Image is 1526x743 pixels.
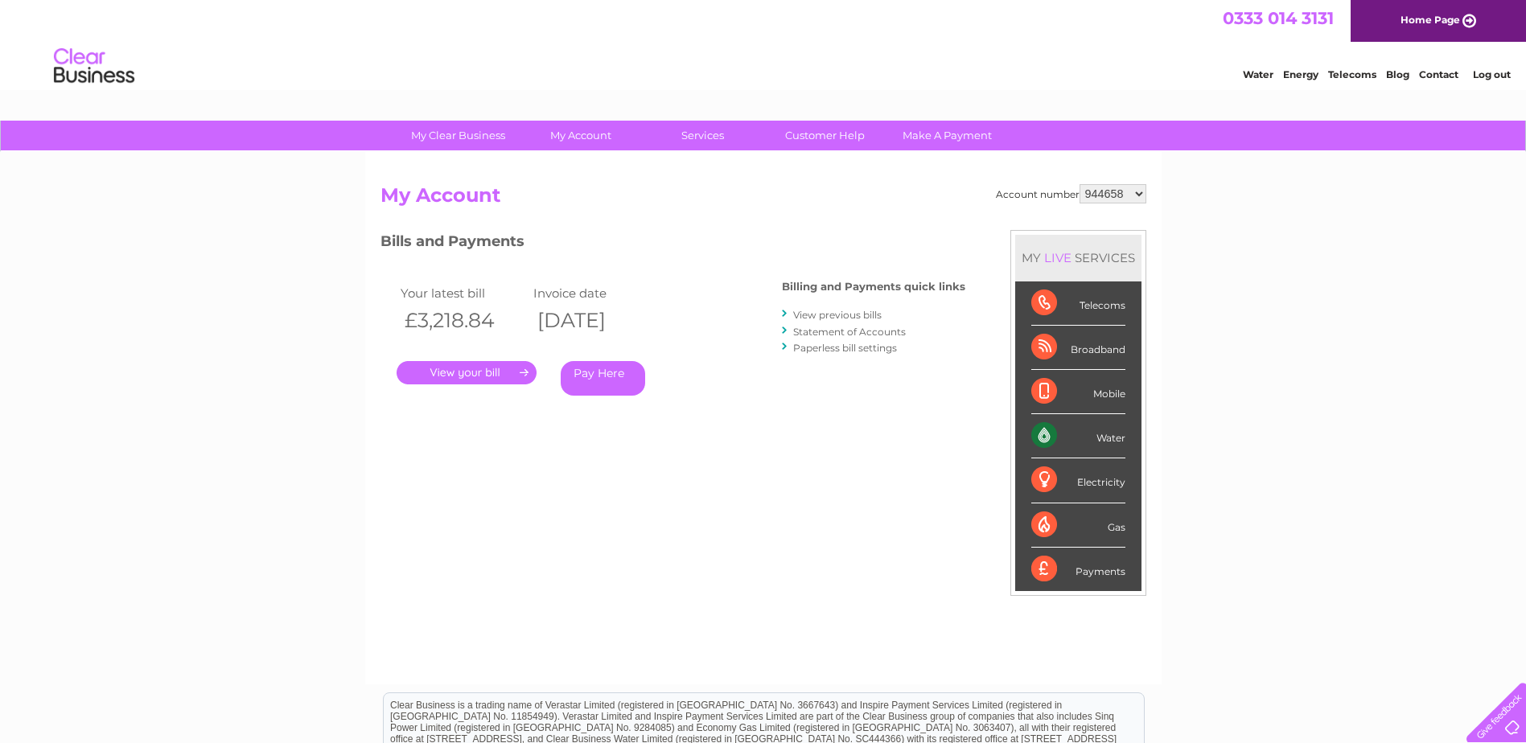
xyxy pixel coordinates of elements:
[384,9,1144,78] div: Clear Business is a trading name of Verastar Limited (registered in [GEOGRAPHIC_DATA] No. 3667643...
[1243,68,1273,80] a: Water
[380,184,1146,215] h2: My Account
[1031,503,1125,548] div: Gas
[996,184,1146,203] div: Account number
[1031,414,1125,458] div: Water
[1031,326,1125,370] div: Broadband
[392,121,524,150] a: My Clear Business
[514,121,647,150] a: My Account
[1015,235,1141,281] div: MY SERVICES
[397,304,529,337] th: £3,218.84
[1283,68,1318,80] a: Energy
[793,326,906,338] a: Statement of Accounts
[636,121,769,150] a: Services
[759,121,891,150] a: Customer Help
[397,282,529,304] td: Your latest bill
[782,281,965,293] h4: Billing and Payments quick links
[1419,68,1458,80] a: Contact
[397,361,537,384] a: .
[881,121,1014,150] a: Make A Payment
[53,42,135,91] img: logo.png
[1031,281,1125,326] div: Telecoms
[1223,8,1334,28] a: 0333 014 3131
[1041,250,1075,265] div: LIVE
[561,361,645,396] a: Pay Here
[1386,68,1409,80] a: Blog
[529,282,662,304] td: Invoice date
[1328,68,1376,80] a: Telecoms
[1473,68,1511,80] a: Log out
[793,309,882,321] a: View previous bills
[529,304,662,337] th: [DATE]
[793,342,897,354] a: Paperless bill settings
[380,230,965,258] h3: Bills and Payments
[1031,370,1125,414] div: Mobile
[1031,548,1125,591] div: Payments
[1031,458,1125,503] div: Electricity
